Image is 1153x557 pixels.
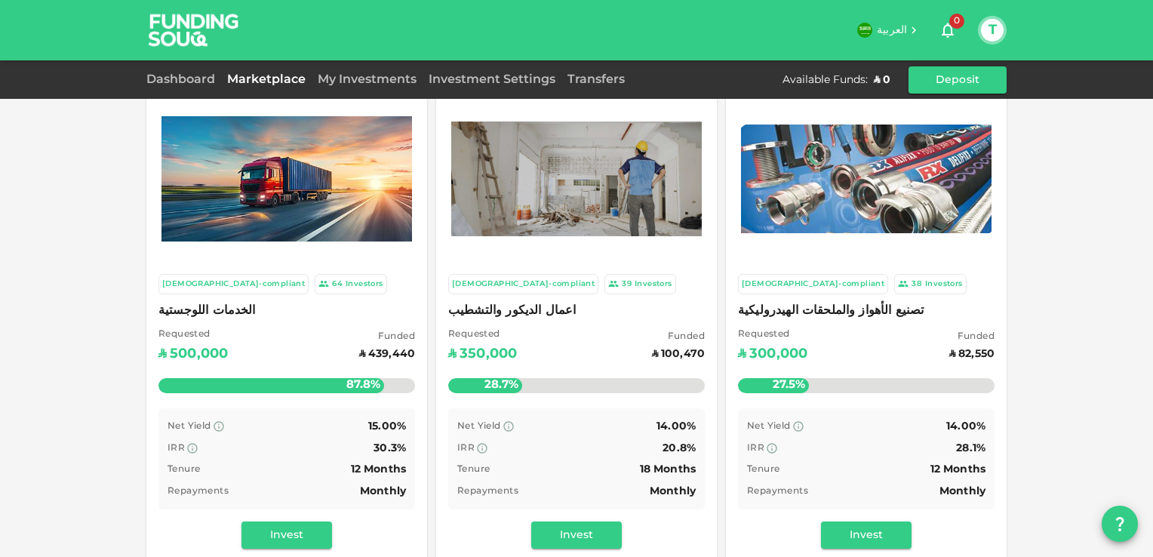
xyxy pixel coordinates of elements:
[981,19,1004,42] button: T
[663,443,696,454] span: 20.8%
[448,300,705,322] span: اعمال الديكور والتشطيب
[742,278,884,291] div: [DEMOGRAPHIC_DATA]-compliant
[457,465,490,474] span: Tenure
[783,72,868,88] div: Available Funds :
[877,25,907,35] span: العربية
[448,328,517,343] span: Requested
[346,278,383,291] div: Investors
[359,330,415,345] span: Funded
[168,487,229,496] span: Repayments
[457,487,518,496] span: Repayments
[946,421,985,432] span: 14.00%
[146,74,221,85] a: Dashboard
[939,486,985,497] span: Monthly
[561,74,631,85] a: Transfers
[531,522,622,549] button: Invest
[423,74,561,85] a: Investment Settings
[622,278,632,291] div: 39
[956,443,985,454] span: 28.1%
[360,486,406,497] span: Monthly
[368,421,406,432] span: 15.00%
[168,465,200,474] span: Tenure
[332,278,343,291] div: 64
[747,465,779,474] span: Tenure
[640,464,696,475] span: 18 Months
[457,422,501,431] span: Net Yield
[451,122,702,236] img: Marketplace Logo
[635,278,672,291] div: Investors
[656,421,696,432] span: 14.00%
[312,74,423,85] a: My Investments
[821,522,912,549] button: Invest
[747,422,791,431] span: Net Yield
[158,328,228,343] span: Requested
[741,125,992,233] img: Marketplace Logo
[158,300,415,322] span: الخدمات اللوجستية
[857,23,872,38] img: flag-sa.b9a346574cdc8950dd34b50780441f57.svg
[351,464,406,475] span: 12 Months
[747,487,808,496] span: Repayments
[738,300,995,322] span: تصنيع الأهواز والملحقات الهيدروليكية
[949,330,995,345] span: Funded
[161,116,412,242] img: Marketplace Logo
[650,486,696,497] span: Monthly
[652,330,705,345] span: Funded
[738,328,807,343] span: Requested
[747,444,764,453] span: IRR
[925,278,963,291] div: Investors
[168,422,211,431] span: Net Yield
[933,15,963,45] button: 0
[221,74,312,85] a: Marketplace
[912,278,922,291] div: 38
[949,14,964,29] span: 0
[874,72,890,88] div: ʢ 0
[168,444,185,453] span: IRR
[162,278,305,291] div: [DEMOGRAPHIC_DATA]-compliant
[457,444,475,453] span: IRR
[241,522,332,549] button: Invest
[930,464,985,475] span: 12 Months
[374,443,406,454] span: 30.3%
[452,278,595,291] div: [DEMOGRAPHIC_DATA]-compliant
[909,66,1007,94] button: Deposit
[1102,506,1138,542] button: question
